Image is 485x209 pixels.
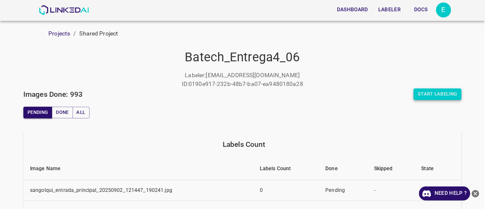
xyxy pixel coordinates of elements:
h4: Batech_Entrega4_06 [23,50,462,65]
img: LinkedAI [39,5,89,15]
th: Done [319,158,368,180]
p: Labeler : [185,71,206,80]
th: Image Name [23,158,253,180]
button: Dashboard [334,3,372,17]
td: skipped [415,180,462,201]
th: State [415,158,462,180]
li: / [73,29,76,38]
a: Projects [48,30,70,37]
button: All [73,107,90,118]
button: Open settings [436,3,451,18]
td: 0 [253,180,319,201]
div: E [436,3,451,18]
button: Start Labeling [414,88,462,100]
p: [EMAIL_ADDRESS][DOMAIN_NAME] [206,71,300,80]
a: Dashboard [332,1,373,18]
h6: Images Done: 993 [23,88,83,100]
p: 0190e917-232b-48b7-ba07-ea9480180a28 [188,80,303,88]
td: sangolqui_entrada_principal_20250902_121447_190241.jpg [23,180,253,201]
p: ID : [182,80,188,88]
p: Shared Project [80,29,118,38]
button: close-help [470,186,481,201]
td: - [367,180,415,201]
button: Docs [408,3,435,17]
a: Docs [406,1,436,18]
a: Labeler [373,1,406,18]
div: Labels Count [30,138,458,150]
button: Labeler [375,3,404,17]
button: Pending [23,107,52,118]
a: Need Help ? [419,186,470,201]
th: Labels Count [253,158,319,180]
nav: breadcrumb [48,29,485,38]
td: Pending [319,180,368,201]
button: Done [52,107,73,118]
th: Skipped [367,158,415,180]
